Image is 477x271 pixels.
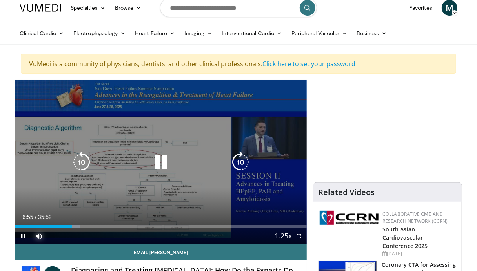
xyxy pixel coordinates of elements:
a: Email [PERSON_NAME] [15,244,307,260]
a: Collaborative CME and Research Network (CCRN) [382,211,448,224]
img: VuMedi Logo [20,4,61,12]
h4: Related Videos [318,188,375,197]
a: Interventional Cardio [217,25,287,41]
div: [DATE] [382,250,455,257]
button: Pause [15,228,31,244]
iframe: Advertisement [329,80,446,178]
a: Electrophysiology [69,25,130,41]
button: Playback Rate [275,228,291,244]
button: Fullscreen [291,228,307,244]
a: Heart Failure [130,25,180,41]
span: 6:55 [22,214,33,220]
div: Progress Bar [15,225,307,228]
a: Clinical Cardio [15,25,69,41]
img: a04ee3ba-8487-4636-b0fb-5e8d268f3737.png.150x105_q85_autocrop_double_scale_upscale_version-0.2.png [320,211,379,225]
a: Imaging [180,25,217,41]
a: Click here to set your password [262,60,355,68]
a: Business [352,25,392,41]
span: / [35,214,36,220]
span: 35:52 [38,214,52,220]
a: South Asian Cardiovascular Conference 2025 [382,226,428,249]
button: Mute [31,228,47,244]
a: Peripheral Vascular [287,25,352,41]
div: VuMedi is a community of physicians, dentists, and other clinical professionals. [21,54,456,74]
video-js: Video Player [15,80,307,244]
